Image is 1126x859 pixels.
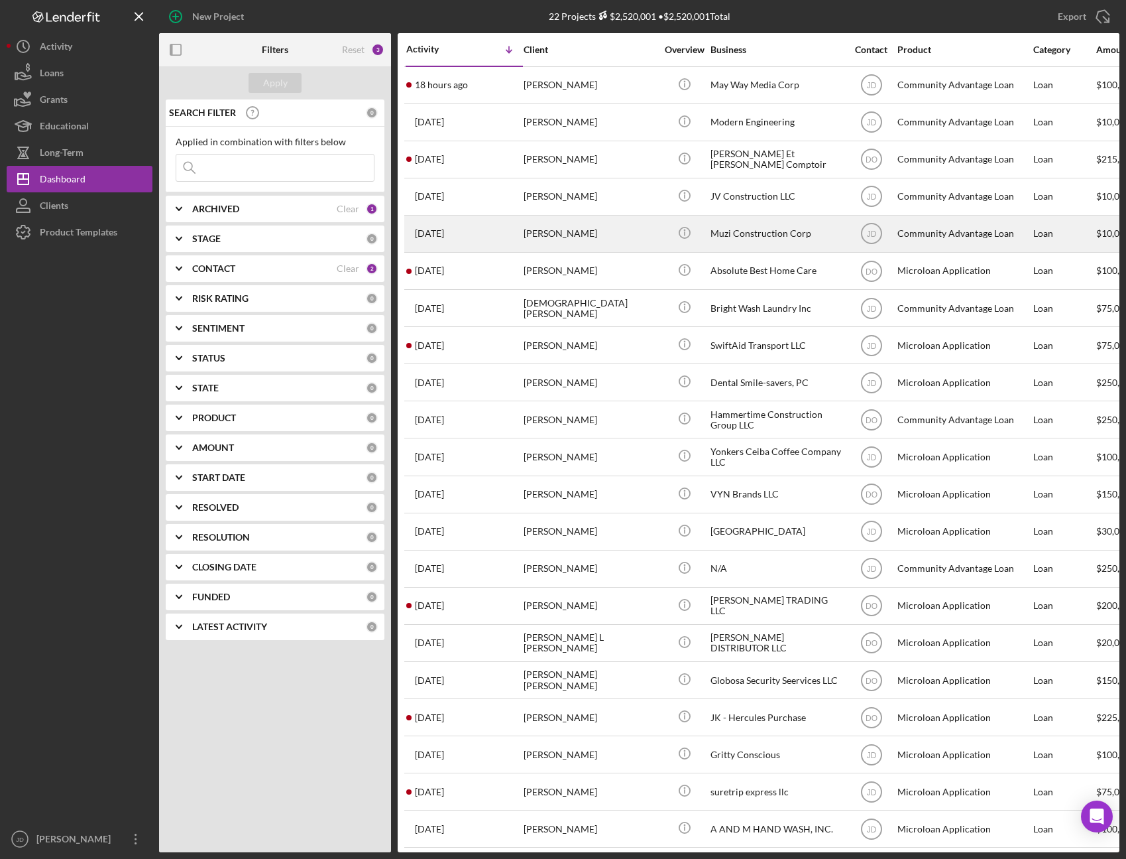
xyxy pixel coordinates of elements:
div: Product [897,44,1030,55]
div: Loan [1033,626,1095,661]
div: Loan [1033,68,1095,103]
b: Filters [262,44,288,55]
div: Microloan Application [897,439,1030,474]
div: 0 [366,472,378,484]
div: Grants [40,86,68,116]
div: Community Advantage Loan [897,142,1030,177]
div: [PERSON_NAME] [524,179,656,214]
button: Apply [249,73,302,93]
text: JD [16,836,24,843]
div: [PERSON_NAME] [33,826,119,856]
div: [PERSON_NAME] [PERSON_NAME] [524,663,656,698]
div: [PERSON_NAME] [524,737,656,772]
div: [PERSON_NAME] Et [PERSON_NAME] Comptoir [710,142,843,177]
text: DO [866,639,877,648]
text: JD [866,378,876,387]
div: [PERSON_NAME] [524,365,656,400]
div: Hammertime Construction Group LLC [710,402,843,437]
text: JD [866,81,876,90]
div: Microloan Application [897,626,1030,661]
div: Loan [1033,142,1095,177]
text: DO [866,713,877,722]
div: [PERSON_NAME] [524,477,656,512]
div: $2,520,001 [596,11,656,22]
div: 3 [371,43,384,56]
div: Microloan Application [897,811,1030,846]
text: DO [866,602,877,611]
div: 0 [366,233,378,245]
button: Export [1044,3,1119,30]
div: Community Advantage Loan [897,291,1030,326]
button: Educational [7,113,152,139]
div: [PERSON_NAME] [524,439,656,474]
div: 22 Projects • $2,520,001 Total [549,11,730,22]
div: 0 [366,352,378,364]
div: Activity [406,44,465,54]
div: Microloan Application [897,774,1030,809]
b: STATE [192,383,219,393]
text: JD [866,527,876,537]
b: RESOLVED [192,502,239,513]
div: May Way Media Corp [710,68,843,103]
div: VYN Brands LLC [710,477,843,512]
time: 2025-08-17 22:46 [415,452,444,462]
b: SENTIMENT [192,323,245,334]
time: 2025-08-28 01:38 [415,265,444,276]
div: Loan [1033,402,1095,437]
time: 2025-05-05 14:36 [415,824,444,834]
text: JD [866,825,876,834]
text: JD [866,564,876,574]
time: 2025-05-16 18:22 [415,787,444,797]
div: Activity [40,33,72,63]
div: Reset [342,44,365,55]
div: Clear [337,204,359,214]
button: Loans [7,60,152,86]
div: Microloan Application [897,514,1030,549]
b: AMOUNT [192,442,234,453]
div: Loan [1033,477,1095,512]
b: PRODUCT [192,413,236,423]
b: SEARCH FILTER [169,107,236,118]
div: [PERSON_NAME] [524,68,656,103]
div: Community Advantage Loan [897,68,1030,103]
div: Loan [1033,105,1095,140]
button: New Project [159,3,257,30]
button: Product Templates [7,219,152,245]
div: Clients [40,192,68,222]
time: 2025-07-08 17:19 [415,526,444,537]
div: 0 [366,531,378,543]
div: [PERSON_NAME] DISTRIBUTOR LLC [710,626,843,661]
div: SwiftAid Transport LLC [710,328,843,363]
div: Clear [337,263,359,274]
div: [PERSON_NAME] [524,253,656,289]
div: 1 [366,203,378,215]
div: [PERSON_NAME] [524,216,656,251]
div: [PERSON_NAME] [524,811,656,846]
button: Clients [7,192,152,219]
div: Dental Smile-savers, PC [710,365,843,400]
div: N/A [710,551,843,586]
div: Microloan Application [897,737,1030,772]
div: 0 [366,621,378,633]
div: 0 [366,107,378,119]
b: RISK RATING [192,293,249,304]
div: Microloan Application [897,253,1030,289]
time: 2025-08-30 23:21 [415,154,444,165]
time: 2025-09-04 23:07 [415,80,468,90]
div: Educational [40,113,89,143]
div: Export [1058,3,1086,30]
text: DO [866,490,877,499]
div: [PERSON_NAME] L [PERSON_NAME] [524,626,656,661]
div: Loans [40,60,64,90]
div: [PERSON_NAME] [524,774,656,809]
div: Bright Wash Laundry Inc [710,291,843,326]
div: Yonkers Ceiba Coffee Company LLC [710,439,843,474]
div: Microloan Application [897,328,1030,363]
b: START DATE [192,472,245,483]
text: JD [866,453,876,462]
div: [PERSON_NAME] [524,588,656,624]
div: Loan [1033,551,1095,586]
div: Product Templates [40,219,117,249]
